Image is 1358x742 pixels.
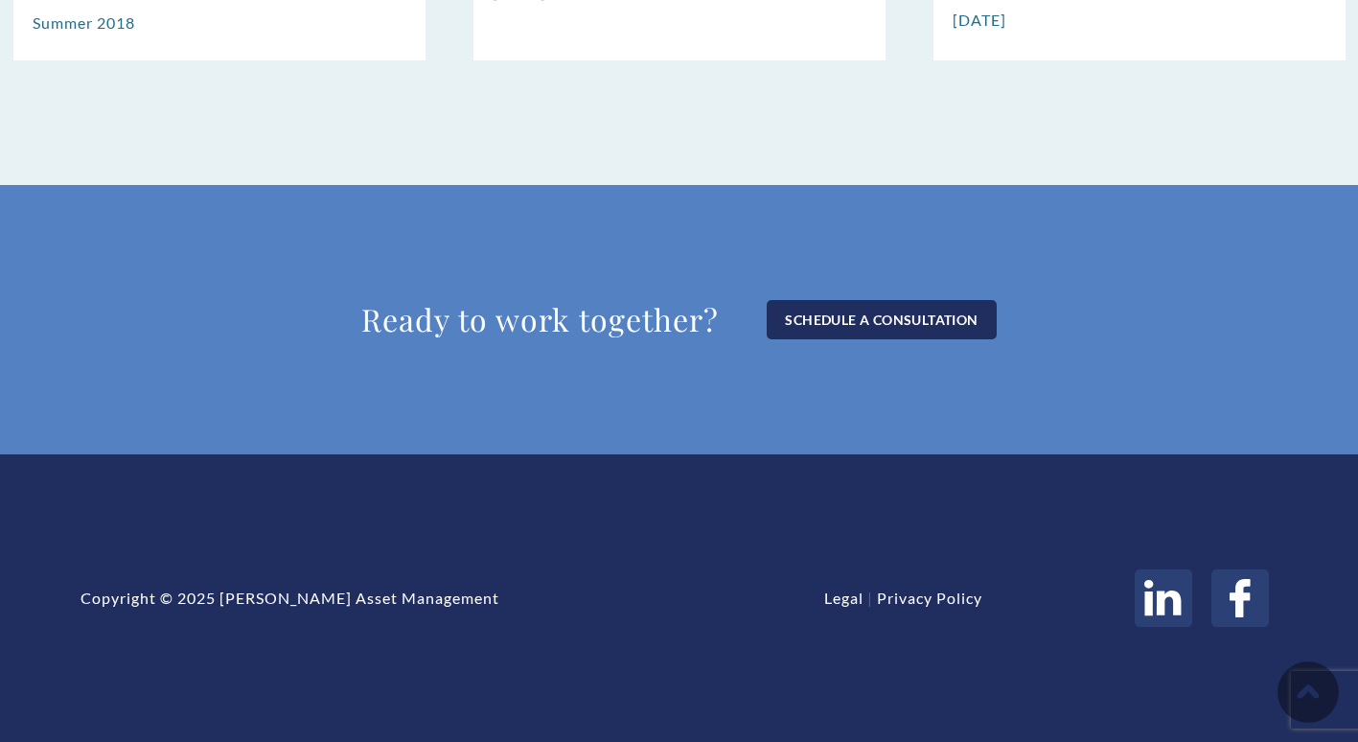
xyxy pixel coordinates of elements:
[824,589,863,607] a: Legal
[953,11,1326,29] p: [DATE]
[877,589,982,607] a: Privacy Policy
[767,300,996,339] a: Schedule a Consultation
[867,589,873,607] span: |
[361,300,719,339] h2: Ready to work together?
[81,589,751,607] div: Copyright © 2025 [PERSON_NAME] Asset Management
[33,13,406,32] p: Summer 2018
